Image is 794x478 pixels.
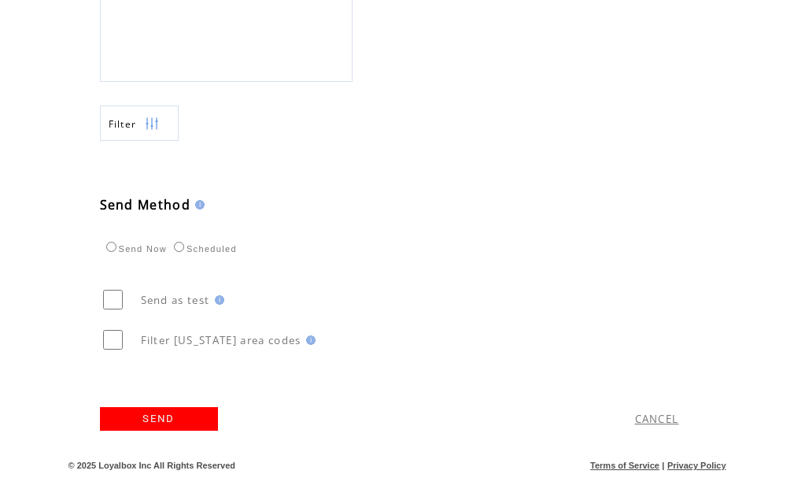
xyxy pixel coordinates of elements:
a: SEND [100,407,218,431]
span: Send as test [141,293,210,307]
a: CANCEL [635,412,679,426]
img: help.gif [190,200,205,209]
label: Scheduled [170,244,237,254]
span: © 2025 Loyalbox Inc All Rights Reserved [68,461,236,470]
a: Terms of Service [590,461,659,470]
img: help.gif [301,335,316,345]
img: help.gif [210,295,224,305]
label: Send Now [102,244,167,254]
input: Send Now [106,242,116,252]
img: filters.png [145,106,159,142]
span: Filter [US_STATE] area codes [141,333,301,347]
span: Send Method [100,196,191,213]
a: Filter [100,106,179,141]
input: Scheduled [174,242,184,252]
a: Privacy Policy [667,461,726,470]
span: Show filters [109,117,137,131]
span: | [662,461,664,470]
